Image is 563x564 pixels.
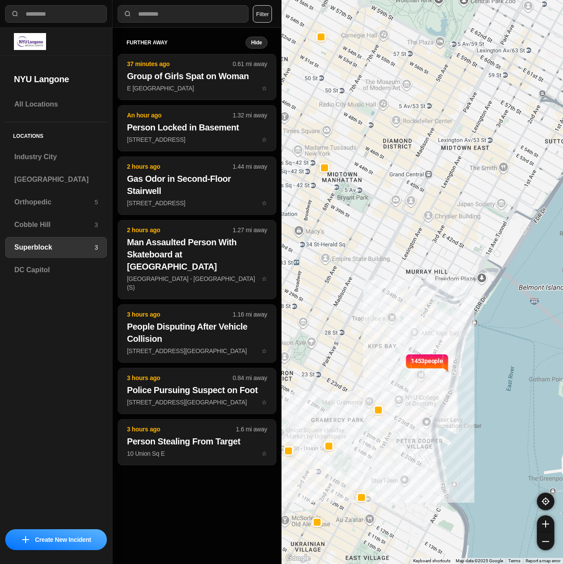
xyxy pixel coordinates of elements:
[262,200,267,207] span: star
[284,553,312,564] a: Open this area in Google Maps (opens a new window)
[127,236,267,273] h2: Man Assaulted Person With Skateboard at [GEOGRAPHIC_DATA]
[118,304,276,363] button: 3 hours ago1.16 mi awayPeople Disputing After Vehicle Collision[STREET_ADDRESS][GEOGRAPHIC_DATA]star
[233,310,267,319] p: 1.16 mi away
[127,84,267,93] p: E [GEOGRAPHIC_DATA]
[118,84,276,92] a: 37 minutes ago0.61 mi awayGroup of Girls Spat on WomanE [GEOGRAPHIC_DATA]star
[14,197,95,207] h3: Orthopedic
[14,73,98,85] h2: NYU Langone
[233,162,267,171] p: 1.44 mi away
[127,226,232,234] p: 2 hours ago
[118,450,276,457] a: 3 hours ago1.6 mi awayPerson Stealing From Target10 Union Sq Estar
[95,243,98,252] p: 3
[127,199,267,207] p: [STREET_ADDRESS]
[127,135,267,144] p: [STREET_ADDRESS]
[537,493,554,510] button: recenter
[5,529,107,550] button: iconCreate New Incident
[14,265,98,275] h3: DC Capitol
[118,275,276,282] a: 2 hours ago1.27 mi awayMan Assaulted Person With Skateboard at [GEOGRAPHIC_DATA][GEOGRAPHIC_DATA]...
[262,275,267,282] span: star
[14,152,98,162] h3: Industry City
[233,111,267,120] p: 1.32 mi away
[508,558,520,563] a: Terms (opens in new tab)
[5,192,107,213] a: Orthopedic5
[262,136,267,143] span: star
[411,357,443,376] p: 1453 people
[11,10,20,18] img: search
[404,353,411,372] img: notch
[118,105,276,151] button: An hour ago1.32 mi awayPerson Locked in Basement[STREET_ADDRESS]star
[126,39,245,46] h5: further away
[123,10,132,18] img: search
[233,226,267,234] p: 1.27 mi away
[127,320,267,345] h2: People Disputing After Vehicle Collision
[127,398,267,407] p: [STREET_ADDRESS][GEOGRAPHIC_DATA]
[236,425,267,434] p: 1.6 mi away
[542,538,549,545] img: zoom-out
[127,374,232,382] p: 3 hours ago
[118,368,276,414] button: 3 hours ago0.84 mi awayPolice Pursuing Suspect on Foot[STREET_ADDRESS][GEOGRAPHIC_DATA]star
[413,558,450,564] button: Keyboard shortcuts
[262,85,267,92] span: star
[542,497,550,505] img: recenter
[5,147,107,167] a: Industry City
[537,515,554,533] button: zoom-in
[95,220,98,229] p: 3
[456,558,503,563] span: Map data ©2025 Google
[127,449,267,458] p: 10 Union Sq E
[262,347,267,354] span: star
[127,435,267,447] h2: Person Stealing From Target
[443,353,450,372] img: notch
[127,70,267,82] h2: Group of Girls Spat on Woman
[5,169,107,190] a: [GEOGRAPHIC_DATA]
[537,533,554,550] button: zoom-out
[5,237,107,258] a: Superblock3
[118,54,276,100] button: 37 minutes ago0.61 mi awayGroup of Girls Spat on WomanE [GEOGRAPHIC_DATA]star
[262,450,267,457] span: star
[262,399,267,406] span: star
[14,99,98,110] h3: All Locations
[14,33,46,50] img: logo
[284,553,312,564] img: Google
[5,122,107,147] h5: Locations
[14,174,98,185] h3: [GEOGRAPHIC_DATA]
[118,347,276,354] a: 3 hours ago1.16 mi awayPeople Disputing After Vehicle Collision[STREET_ADDRESS][GEOGRAPHIC_DATA]star
[127,60,232,68] p: 37 minutes ago
[5,260,107,280] a: DC Capitol
[526,558,560,563] a: Report a map error
[245,37,268,49] button: Hide
[35,535,91,544] p: Create New Incident
[14,220,95,230] h3: Cobble Hill
[253,5,272,23] button: Filter
[118,220,276,299] button: 2 hours ago1.27 mi awayMan Assaulted Person With Skateboard at [GEOGRAPHIC_DATA][GEOGRAPHIC_DATA]...
[127,310,232,319] p: 3 hours ago
[118,199,276,207] a: 2 hours ago1.44 mi awayGas Odor in Second-Floor Stairwell[STREET_ADDRESS]star
[118,419,276,465] button: 3 hours ago1.6 mi awayPerson Stealing From Target10 Union Sq Estar
[127,162,232,171] p: 2 hours ago
[127,347,267,355] p: [STREET_ADDRESS][GEOGRAPHIC_DATA]
[118,136,276,143] a: An hour ago1.32 mi awayPerson Locked in Basement[STREET_ADDRESS]star
[251,39,262,46] small: Hide
[22,536,29,543] img: icon
[127,121,267,133] h2: Person Locked in Basement
[95,198,98,207] p: 5
[127,384,267,396] h2: Police Pursuing Suspect on Foot
[233,374,267,382] p: 0.84 mi away
[118,157,276,215] button: 2 hours ago1.44 mi awayGas Odor in Second-Floor Stairwell[STREET_ADDRESS]star
[127,425,236,434] p: 3 hours ago
[118,398,276,406] a: 3 hours ago0.84 mi awayPolice Pursuing Suspect on Foot[STREET_ADDRESS][GEOGRAPHIC_DATA]star
[127,274,267,292] p: [GEOGRAPHIC_DATA] - [GEOGRAPHIC_DATA] (S)
[233,60,267,68] p: 0.61 mi away
[127,173,267,197] h2: Gas Odor in Second-Floor Stairwell
[542,521,549,527] img: zoom-in
[14,242,95,253] h3: Superblock
[5,94,107,115] a: All Locations
[5,214,107,235] a: Cobble Hill3
[127,111,232,120] p: An hour ago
